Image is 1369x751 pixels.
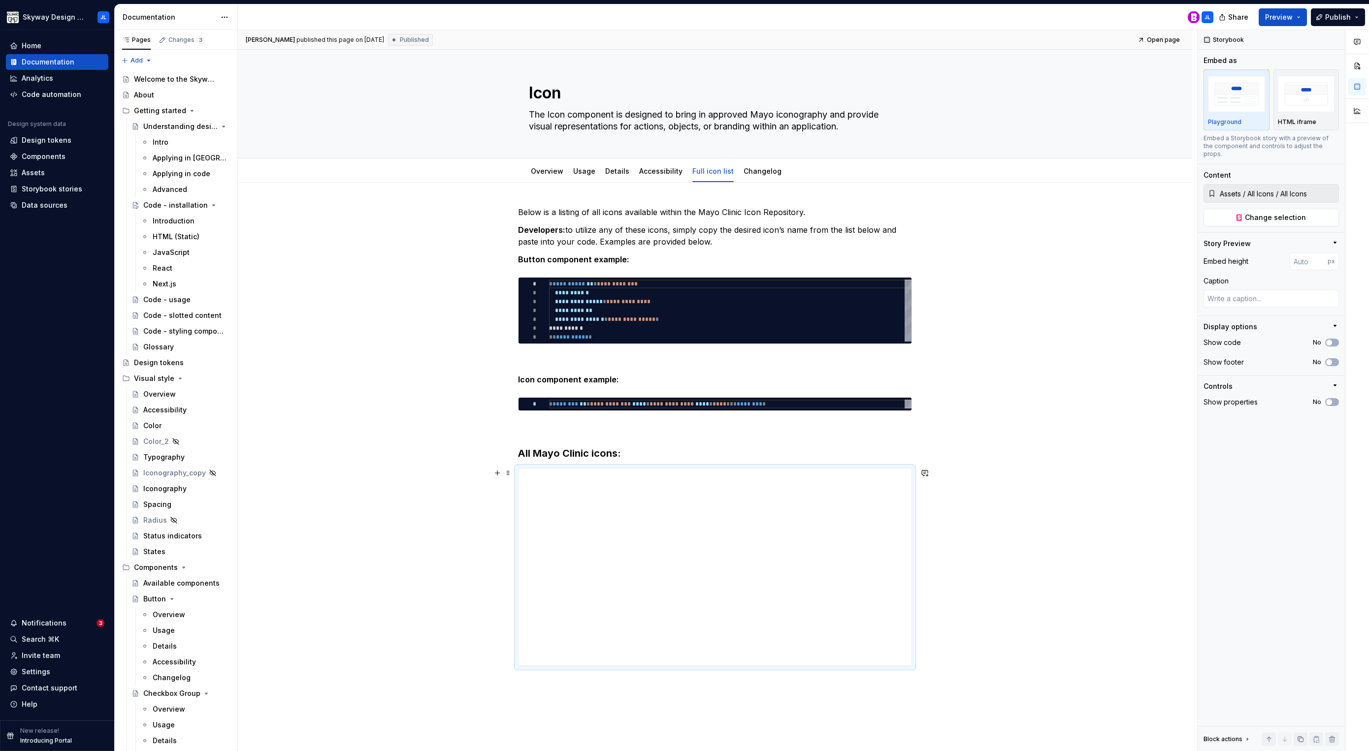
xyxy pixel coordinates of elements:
[143,547,165,557] div: States
[143,531,202,541] div: Status indicators
[6,165,108,181] a: Assets
[128,591,233,607] a: Button
[6,696,108,712] button: Help
[118,103,233,119] div: Getting started
[134,74,215,84] div: Welcome to the Skyway Design System!
[100,13,106,21] div: JL
[1204,276,1229,286] div: Caption
[400,36,429,44] span: Published
[143,342,174,352] div: Glossary
[153,137,168,147] div: Intro
[527,107,899,134] textarea: The Icon component is designed to bring in approved Mayo iconography and provide visual represent...
[128,575,233,591] a: Available components
[153,263,172,273] div: React
[1204,381,1233,391] div: Controls
[153,626,175,635] div: Usage
[1208,118,1241,126] p: Playground
[143,437,169,446] div: Color_2
[518,206,912,218] p: Below is a listing of all icons available within the Mayo Clinic Icon Repository.
[143,578,220,588] div: Available components
[518,254,629,264] strong: Button component example:
[1208,76,1265,112] img: placeholder
[128,512,233,528] a: Radius
[22,41,41,51] div: Home
[137,607,233,623] a: Overview
[153,279,176,289] div: Next.js
[118,54,155,67] button: Add
[22,57,74,67] div: Documentation
[143,200,208,210] div: Code - installation
[1204,209,1339,226] button: Change selection
[128,449,233,465] a: Typography
[118,87,233,103] a: About
[1204,357,1244,367] div: Show footer
[137,733,233,749] a: Details
[137,182,233,197] a: Advanced
[137,701,233,717] a: Overview
[6,70,108,86] a: Analytics
[1204,69,1270,130] button: placeholderPlayground
[1214,8,1255,26] button: Share
[1204,735,1242,743] div: Block actions
[153,657,196,667] div: Accessibility
[20,727,59,735] p: New release!
[2,6,112,28] button: Skyway Design SystemJL
[527,160,567,181] div: Overview
[143,421,162,431] div: Color
[1311,8,1365,26] button: Publish
[6,648,108,663] a: Invite team
[123,12,216,22] div: Documentation
[1204,56,1237,65] div: Embed as
[639,167,683,175] a: Accessibility
[22,184,82,194] div: Storybook stories
[153,216,195,226] div: Introduction
[134,106,186,116] div: Getting started
[153,153,228,163] div: Applying in [GEOGRAPHIC_DATA]
[6,664,108,680] a: Settings
[1204,322,1339,332] button: Display options
[6,615,108,631] button: Notifications3
[153,736,177,746] div: Details
[569,160,599,181] div: Usage
[6,680,108,696] button: Contact support
[134,374,174,383] div: Visual style
[143,688,200,698] div: Checkbox Group
[1313,398,1321,406] label: No
[744,167,782,175] a: Changelog
[518,375,619,384] strong: Icon component example:
[153,185,187,194] div: Advanced
[128,497,233,512] a: Spacing
[137,134,233,150] a: Intro
[692,167,734,175] a: Full icon list
[22,73,53,83] div: Analytics
[128,544,233,560] a: States
[6,149,108,164] a: Components
[22,618,66,628] div: Notifications
[518,225,565,235] strong: Developers:
[153,704,185,714] div: Overview
[1259,8,1307,26] button: Preview
[143,295,191,305] div: Code - usage
[1204,134,1339,158] div: Embed a Storybook story with a preview of the component and controls to adjust the props.
[137,245,233,260] a: JavaScript
[137,229,233,245] a: HTML (Static)
[1278,76,1335,112] img: placeholder
[1273,69,1339,130] button: placeholderHTML iframe
[137,213,233,229] a: Introduction
[6,132,108,148] a: Design tokens
[1204,322,1257,332] div: Display options
[128,465,233,481] a: Iconography_copy
[143,468,206,478] div: Iconography_copy
[128,119,233,134] a: Understanding design tokens
[128,418,233,434] a: Color
[22,699,37,709] div: Help
[143,311,222,320] div: Code - slotted content
[1228,12,1248,22] span: Share
[137,670,233,686] a: Changelog
[1204,338,1241,347] div: Show code
[196,36,204,44] span: 3
[531,167,563,175] a: Overview
[1204,256,1248,266] div: Embed height
[740,160,785,181] div: Changelog
[1204,381,1339,391] button: Controls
